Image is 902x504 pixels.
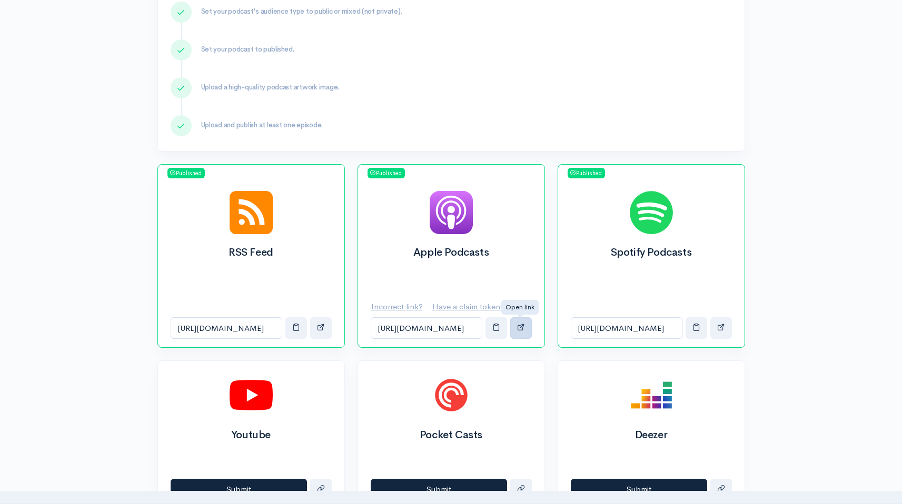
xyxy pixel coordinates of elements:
[371,429,532,441] h2: Pocket Casts
[201,7,402,16] span: Set your podcast's audience type to public or mixed (not private).
[167,168,205,178] span: Published
[201,83,340,92] span: Upload a high-quality podcast artwork image.
[432,301,504,311] u: Have a claim token?
[230,191,273,234] img: RSS Feed logo
[430,374,473,417] img: Pocket Casts logo
[630,374,673,417] img: Deezer logo
[371,479,507,500] button: Submit
[371,317,482,339] input: Apple Podcasts link
[571,317,682,339] input: Spotify Podcasts link
[571,479,707,500] button: Submit
[501,300,539,315] div: Open link
[171,317,282,339] input: RSS Feed link
[371,301,423,311] u: Incorrect link?
[432,296,511,318] button: Have a claim token?
[371,247,532,258] h2: Apple Podcasts
[568,168,605,178] span: Published
[371,296,430,318] button: Incorrect link?
[171,247,332,258] h2: RSS Feed
[230,374,273,417] img: Youtube logo
[430,191,473,234] img: Apple Podcasts logo
[630,191,673,234] img: Spotify Podcasts logo
[201,120,323,129] span: Upload and publish at least one episode.
[171,479,307,500] button: Submit
[368,168,405,178] span: Published
[571,429,732,441] h2: Deezer
[571,247,732,258] h2: Spotify Podcasts
[171,429,332,441] h2: Youtube
[201,45,294,54] span: Set your podcast to published.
